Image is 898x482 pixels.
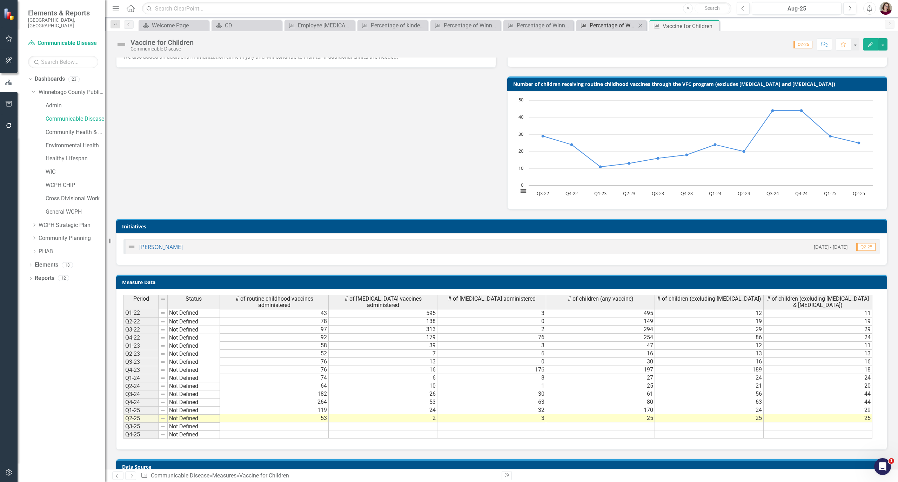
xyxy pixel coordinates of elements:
[168,342,220,350] td: Not Defined
[879,2,892,15] img: Sarahjean Schluechtermann
[824,190,836,196] text: Q1-25
[168,407,220,415] td: Not Defined
[764,382,872,390] td: 20
[130,39,194,46] div: Vaccine for Children
[28,17,98,29] small: [GEOGRAPHIC_DATA], [GEOGRAPHIC_DATA]
[160,343,166,349] img: 8DAGhfEEPCf229AAAAAElFTkSuQmCC
[371,21,426,30] div: Percentage of kindergarten students with vaccine exemptions
[329,334,437,342] td: 179
[329,309,437,317] td: 595
[663,22,718,31] div: Vaccine for Children
[46,195,105,203] a: Cross Divisional Work
[168,366,220,374] td: Not Defined
[160,310,166,316] img: 8DAGhfEEPCf229AAAAAElFTkSuQmCC
[160,319,166,324] img: 8DAGhfEEPCf229AAAAAElFTkSuQmCC
[437,326,546,334] td: 2
[329,350,437,358] td: 7
[515,97,877,202] svg: Interactive chart
[122,224,884,229] h3: Initiatives
[220,326,329,334] td: 97
[814,243,847,250] small: [DATE] - [DATE]
[220,406,329,414] td: 119
[220,350,329,358] td: 52
[46,142,105,150] a: Environmental Health
[123,390,159,399] td: Q3-24
[168,334,220,342] td: Not Defined
[546,390,655,398] td: 61
[743,150,745,153] path: Q2-24, 20. # of children (excluding COVID & flu).
[432,21,499,30] a: Percentage of Winnebago County Children that are up-to-date on Tdap at [DEMOGRAPHIC_DATA]
[221,296,327,308] span: # of routine childhood vaccines administered
[330,296,436,308] span: # of [MEDICAL_DATA] vaccines administered
[628,162,631,165] path: Q2-23, 13. # of children (excluding COVID & flu).
[220,414,329,422] td: 53
[546,358,655,366] td: 30
[168,390,220,399] td: Not Defined
[546,309,655,317] td: 495
[655,390,764,398] td: 56
[220,317,329,326] td: 78
[286,21,353,30] a: Employee [MEDICAL_DATA] Vaccines
[160,416,166,421] img: 8DAGhfEEPCf229AAAAAElFTkSuQmCC
[518,165,523,171] text: 10
[518,131,523,137] text: 30
[62,262,73,268] div: 18
[298,21,353,30] div: Employee [MEDICAL_DATA] Vaccines
[705,5,720,11] span: Search
[46,155,105,163] a: Healthy Lifespan
[152,21,207,30] div: Welcome Page
[168,382,220,390] td: Not Defined
[212,472,236,479] a: Measures
[168,350,220,358] td: Not Defined
[123,334,159,342] td: Q4-22
[46,115,105,123] a: Communicable Disease
[437,414,546,422] td: 3
[599,165,602,168] path: Q1-23, 11. # of children (excluding COVID & flu).
[764,398,872,406] td: 44
[39,221,105,229] a: WCPH Strategic Plan
[546,414,655,422] td: 25
[655,350,764,358] td: 13
[46,168,105,176] a: WIC
[160,351,166,357] img: 8DAGhfEEPCf229AAAAAElFTkSuQmCC
[594,190,607,196] text: Q1-23
[28,9,98,17] span: Elements & Reports
[655,317,764,326] td: 19
[590,21,636,30] div: Percentage of Winnebago County Children that are Up-to-Date on Vaccines at the Two-Year Benchmark
[623,190,635,196] text: Q2-23
[329,390,437,398] td: 26
[800,109,803,112] path: Q4-24, 44. # of children (excluding COVID & flu).
[329,342,437,350] td: 39
[437,350,546,358] td: 6
[329,358,437,366] td: 13
[542,135,544,138] path: Q3-22, 29. # of children (excluding COVID & flu).
[133,296,149,302] span: Period
[123,399,159,407] td: Q4-24
[853,190,865,196] text: Q2-25
[160,383,166,389] img: 8DAGhfEEPCf229AAAAAElFTkSuQmCC
[513,81,884,87] h3: Number of children receiving routine childhood vaccines through the VFC program (excludes [MEDICA...
[437,398,546,406] td: 63
[546,406,655,414] td: 170
[657,157,659,160] path: Q3-23, 16. # of children (excluding COVID & flu).
[168,423,220,431] td: Not Defined
[765,296,871,308] span: # of children (excluding [MEDICAL_DATA] & [MEDICAL_DATA])
[795,190,808,196] text: Q4-24
[655,414,764,422] td: 25
[546,374,655,382] td: 27
[874,458,891,475] iframe: Intercom live chat
[518,114,523,120] text: 40
[140,21,207,30] a: Welcome Page
[168,431,220,439] td: Not Defined
[46,208,105,216] a: General WCPH
[517,21,572,30] div: Percentage of Winnebago County Children that are Up-to-Date on MMR
[437,309,546,317] td: 3
[220,334,329,342] td: 92
[437,366,546,374] td: 176
[127,242,136,251] img: Not Defined
[546,326,655,334] td: 294
[142,2,731,15] input: Search ClearPoint...
[764,350,872,358] td: 13
[123,415,159,423] td: Q2-25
